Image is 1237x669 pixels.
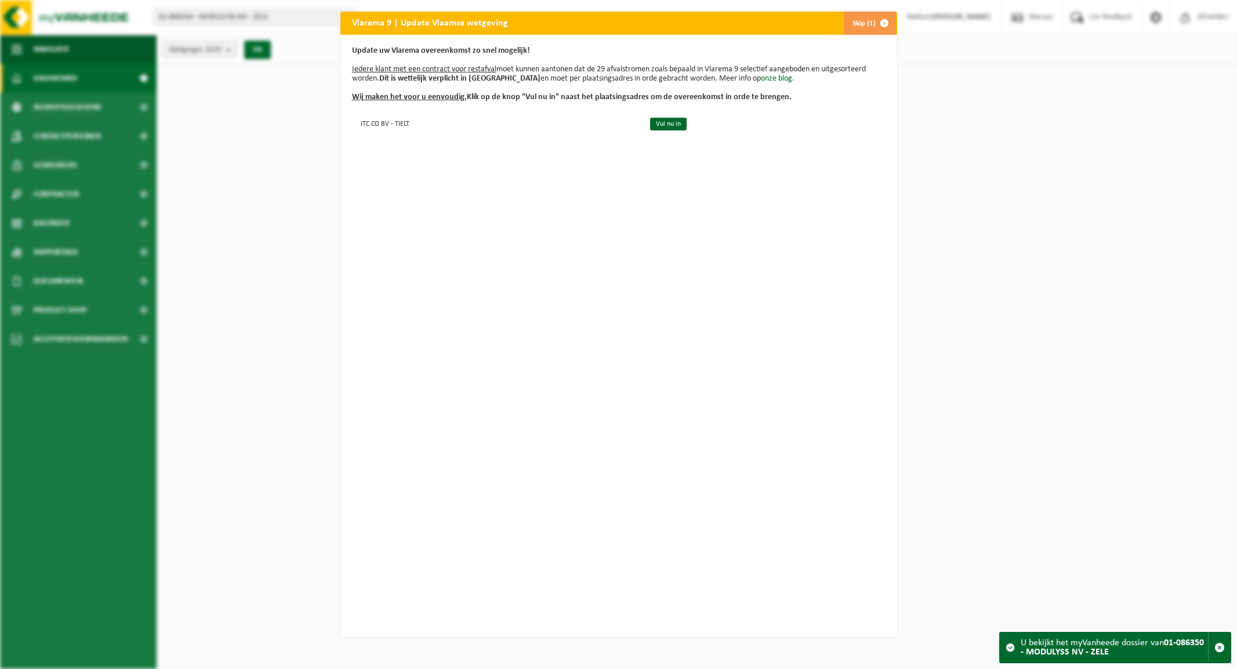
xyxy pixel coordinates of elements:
[843,12,896,35] button: Skip (1)
[352,93,467,101] u: Wij maken het voor u eenvoudig.
[761,74,795,83] a: onze blog.
[352,65,496,74] u: Iedere klant met een contract voor restafval
[352,46,886,102] p: moet kunnen aantonen dat de 29 afvalstromen zoals bepaald in Vlarema 9 selectief aangeboden en ui...
[352,93,792,101] b: Klik op de knop "Vul nu in" naast het plaatsingsadres om de overeenkomst in orde te brengen.
[340,12,520,34] h2: Vlarema 9 | Update Vlaamse wetgeving
[352,114,640,133] td: ITC CO BV - TIELT
[352,46,530,55] b: Update uw Vlarema overeenkomst zo snel mogelijk!
[379,74,540,83] b: Dit is wettelijk verplicht in [GEOGRAPHIC_DATA]
[650,118,687,130] a: Vul nu in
